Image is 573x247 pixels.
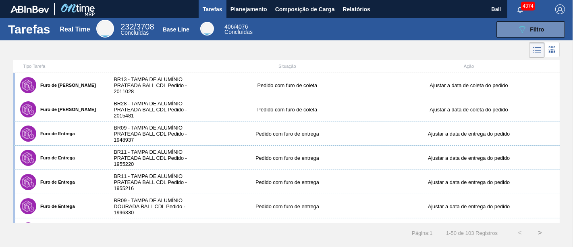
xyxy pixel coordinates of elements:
span: Concluídas [120,29,149,36]
div: Pedido com furo de entrega [197,155,378,161]
span: Relatórios [343,4,370,14]
button: Notificações [507,4,533,15]
span: 4374 [521,2,535,10]
div: Base Line [163,26,189,33]
div: BR09 - TAMPA DE ALUMÍNIO DOURADA BALL CDL Pedido - 1996330 [106,197,196,216]
div: Tipo Tarefa [15,64,106,69]
div: Base Line [224,24,253,35]
span: Filtro [530,26,544,33]
button: < [510,223,530,243]
span: 1 - 50 de 103 Registros [444,230,498,236]
div: BR11 - TAMPA DE ALUMÍNIO PRATEADA BALL CDL Pedido - 1955216 [106,173,196,191]
div: BR28 - TAMPA DE ALUMÍNIO PRATEADA BALL CDL Pedido - 2015481 [106,100,196,119]
div: Base Line [200,22,214,36]
span: Tarefas [203,4,222,14]
label: Furo de Entrega [36,155,75,160]
div: Ajustar a data de entrega do pedido [378,155,560,161]
div: Pedido com furo de coleta [197,107,378,113]
div: Pedido com furo de entrega [197,203,378,209]
div: Ajustar a data de coleta do pedido [378,107,560,113]
span: Composição de Carga [275,4,335,14]
div: BR09 - TAMPA DE ALUMÍNIO PRATEADA BALL CDL Pedido - 1948937 [106,125,196,143]
span: 232 [120,22,134,31]
button: > [530,223,550,243]
label: Furo de Entrega [36,180,75,184]
h1: Tarefas [8,25,50,34]
img: Logout [555,4,565,14]
div: Ajustar a data de entrega do pedido [378,203,560,209]
div: Pedido com furo de coleta [197,82,378,88]
span: / 4076 [224,23,248,30]
div: Real Time [96,20,114,38]
div: Real Time [60,26,90,33]
div: BR13 - TAMPA DE ALUMÍNIO PRATEADA BALL CDL Pedido - 2011028 [106,76,196,94]
div: Real Time [120,23,154,36]
span: Página : 1 [412,230,432,236]
label: Furo de Entrega [36,204,75,209]
label: Furo de [PERSON_NAME] [36,83,96,88]
label: Furo de Entrega [36,131,75,136]
span: Planejamento [230,4,267,14]
div: Ação [378,64,560,69]
div: Situação [197,64,378,69]
div: Pedido com furo de entrega [197,131,378,137]
div: BR11 - TAMPA DE ALUMÍNIO PRATEADA BALL CDL Pedido - 1955220 [106,149,196,167]
button: Filtro [496,21,565,38]
img: TNhmsLtSVTkK8tSr43FrP2fwEKptu5GPRR3wAAAABJRU5ErkJggg== [10,6,49,13]
div: Visão em Lista [529,42,545,58]
span: / 3708 [120,22,154,31]
div: Visão em Cards [545,42,560,58]
span: 406 [224,23,234,30]
span: Concluídas [224,29,253,35]
label: Furo de [PERSON_NAME] [36,107,96,112]
div: Ajustar a data de coleta do pedido [378,82,560,88]
div: Pedido com furo de entrega [197,179,378,185]
div: Ajustar a data de entrega do pedido [378,179,560,185]
div: Ajustar a data de entrega do pedido [378,131,560,137]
